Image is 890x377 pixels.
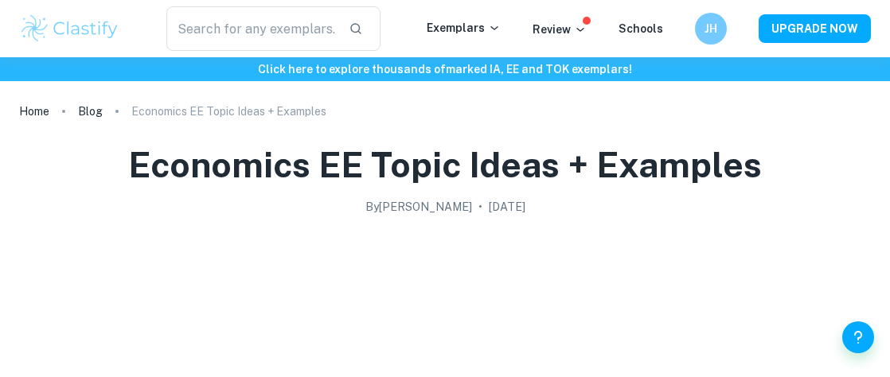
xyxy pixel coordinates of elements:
[19,100,49,122] a: Home
[842,321,874,353] button: Help and Feedback
[128,142,762,188] h1: Economics EE Topic Ideas + Examples
[131,103,326,120] p: Economics EE Topic Ideas + Examples
[166,6,337,51] input: Search for any exemplars...
[427,19,501,37] p: Exemplars
[19,13,120,45] img: Clastify logo
[759,14,871,43] button: UPGRADE NOW
[533,21,587,38] p: Review
[365,198,472,216] h2: By [PERSON_NAME]
[478,198,482,216] p: •
[78,100,103,122] a: Blog
[702,20,720,37] h6: JH
[695,13,727,45] button: JH
[489,198,525,216] h2: [DATE]
[3,60,887,78] h6: Click here to explore thousands of marked IA, EE and TOK exemplars !
[619,22,663,35] a: Schools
